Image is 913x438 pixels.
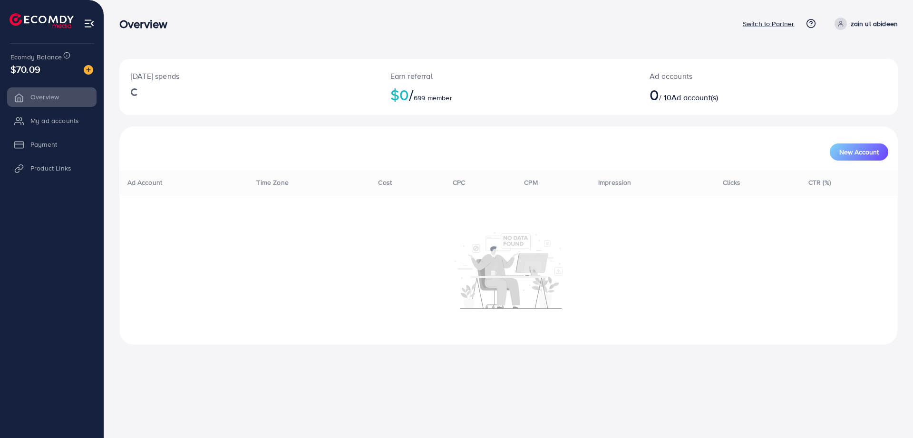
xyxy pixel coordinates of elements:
p: [DATE] spends [131,70,368,82]
p: Ad accounts [650,70,821,82]
h2: $0 [390,86,627,104]
a: zain ul abideen [831,18,898,30]
p: Earn referral [390,70,627,82]
span: Ecomdy Balance [10,52,62,62]
span: Ad account(s) [671,92,718,103]
img: logo [10,13,74,28]
span: New Account [839,149,879,155]
span: $70.09 [10,62,40,76]
img: menu [84,18,95,29]
p: Switch to Partner [743,18,795,29]
h2: / 10 [650,86,821,104]
img: image [84,65,93,75]
span: 0 [650,84,659,105]
h3: Overview [119,17,175,31]
p: zain ul abideen [851,18,898,29]
button: New Account [830,143,888,161]
span: / [409,84,414,105]
span: 699 member [414,93,452,103]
